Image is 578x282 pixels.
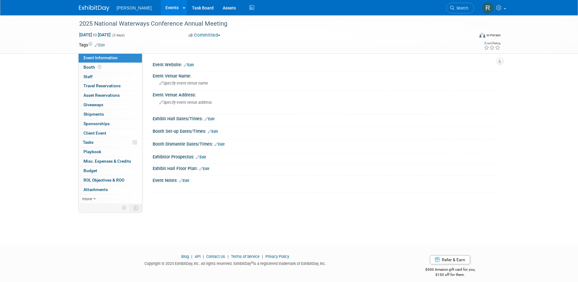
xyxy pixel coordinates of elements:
span: Misc. Expenses & Credits [83,159,131,164]
a: Tasks [79,138,142,147]
span: [DATE] [DATE] [79,32,111,38]
div: Booth Dismantle Dates/Times: [153,139,499,147]
a: Refer & Earn [430,255,470,264]
span: Specify event venue address [159,100,212,105]
div: Event Format [438,32,501,41]
a: Attachments [79,185,142,194]
span: Attachments [83,187,108,192]
a: Edit [199,167,209,171]
a: Edit [95,43,105,47]
span: Client Event [83,131,106,136]
span: Sponsorships [83,121,110,126]
span: Asset Reservations [83,93,120,98]
span: more [82,196,92,201]
span: Playbook [83,149,101,154]
a: Event Information [79,53,142,63]
td: Tags [79,42,105,48]
a: Contact Us [206,254,225,259]
a: Budget [79,166,142,175]
span: Specify event venue name [159,81,208,85]
a: Shipments [79,110,142,119]
span: Travel Reservations [83,83,121,88]
a: Edit [196,155,206,159]
img: Format-Inperson.png [479,33,485,38]
a: Sponsorships [79,119,142,128]
img: Rebecca Deis [482,2,494,14]
div: $500 Amazon gift card for you, [401,263,499,277]
div: Exhibitor Prospectus: [153,152,499,160]
a: more [79,194,142,204]
img: ExhibitDay [79,5,109,11]
span: Shipments [83,112,104,117]
span: Tasks [83,140,94,145]
a: Travel Reservations [79,81,142,91]
div: Event Notes: [153,176,499,184]
div: $150 off for them. [401,272,499,277]
td: Personalize Event Tab Strip [119,204,130,212]
sup: ® [251,261,253,264]
div: Exhibit Hall Dates/Times: [153,114,499,122]
span: Budget [83,168,97,173]
span: | [190,254,194,259]
span: to [92,32,98,37]
span: Booth not reserved yet [97,65,102,69]
div: Event Rating [484,42,500,45]
a: Terms of Service [231,254,260,259]
span: ROI, Objectives & ROO [83,178,124,183]
a: API [195,254,200,259]
div: Exhibit Hall Floor Plan: [153,164,499,172]
a: Booth [79,63,142,72]
span: Giveaways [83,102,103,107]
span: Search [454,6,468,10]
a: Client Event [79,129,142,138]
a: Edit [208,129,218,134]
div: 2025 National Waterways Conference Annual Meeting [77,18,465,29]
a: Edit [204,117,215,121]
div: Copyright © 2025 ExhibitDay, Inc. All rights reserved. ExhibitDay is a registered trademark of Ex... [79,259,392,266]
a: Giveaways [79,100,142,110]
div: In-Person [486,33,501,38]
div: Event Venue Name: [153,71,499,79]
a: ROI, Objectives & ROO [79,176,142,185]
a: Misc. Expenses & Credits [79,157,142,166]
a: Search [446,3,474,13]
td: Toggle Event Tabs [129,204,142,212]
a: Asset Reservations [79,91,142,100]
a: Edit [215,142,225,146]
a: Privacy Policy [265,254,289,259]
span: | [201,254,205,259]
a: Edit [179,179,189,183]
div: Event Venue Address: [153,90,499,98]
div: Event Website: [153,60,499,68]
span: Staff [83,74,93,79]
a: Staff [79,72,142,81]
span: (3 days) [112,33,125,37]
span: | [261,254,264,259]
a: Blog [181,254,189,259]
a: Playbook [79,147,142,157]
span: [PERSON_NAME] [117,5,152,10]
span: | [226,254,230,259]
span: Booth [83,65,102,70]
a: Edit [184,63,194,67]
span: Event Information [83,55,118,60]
div: Booth Set-up Dates/Times: [153,127,499,135]
button: Committed [186,32,223,38]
